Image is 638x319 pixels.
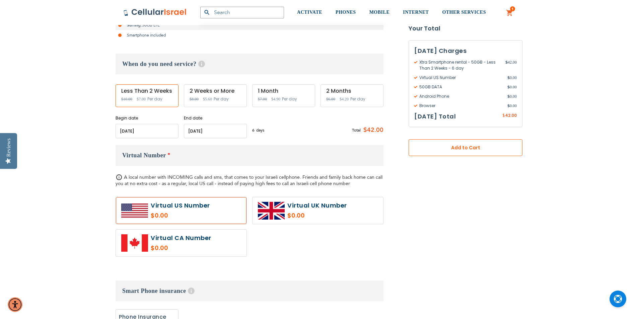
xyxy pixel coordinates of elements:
strong: Your Total [409,23,522,33]
h3: [DATE] Total [414,111,456,122]
span: $7.00 [137,97,146,101]
span: Per day [147,96,162,102]
h3: [DATE] Charges [414,46,517,56]
span: $10.00 [121,97,132,101]
span: MOBILE [369,10,390,15]
span: $ [507,93,510,99]
button: Add to Cart [409,139,522,156]
span: Browser [414,103,507,109]
span: $5.60 [203,97,212,101]
span: 6 [252,127,256,133]
li: 50GB LTE [116,20,383,30]
input: MM/DD/YYYY [184,124,247,138]
div: Accessibility Menu [8,297,22,312]
span: days [256,127,264,133]
span: Virtual US Number [414,75,507,81]
div: Reviews [6,138,12,157]
input: MM/DD/YYYY [116,124,179,138]
span: $6.00 [326,97,335,101]
span: INTERNET [403,10,429,15]
strong: Surfing: [127,22,142,28]
span: OTHER SERVICES [442,10,486,15]
span: Per day [214,96,229,102]
label: Begin date [116,115,179,121]
div: Less Than 2 Weeks [121,88,173,94]
span: Xtra Smartphone rental - 50GB - Less Than 2 Weeks - 6 day [414,59,505,71]
a: 1 [506,9,513,17]
span: $4.20 [340,97,349,101]
span: Help [198,61,205,67]
span: $ [505,59,508,65]
span: $4.90 [271,97,280,101]
span: $ [502,113,505,119]
input: Search [200,7,284,18]
span: $7.00 [258,97,267,101]
span: 1 [511,6,514,12]
span: Virtual Number [122,152,166,159]
span: $ [507,75,510,81]
img: Cellular Israel Logo [123,8,187,16]
span: Per day [282,96,297,102]
span: 0.00 [507,84,517,90]
span: $8.00 [190,97,199,101]
span: Per day [350,96,365,102]
span: 42.00 [505,59,517,71]
span: $ [507,103,510,109]
span: Total [352,127,361,133]
span: PHONES [336,10,356,15]
span: 0.00 [507,93,517,99]
h3: When do you need service? [116,54,383,74]
span: 50GB DATA [414,84,507,90]
label: End date [184,115,247,121]
div: 1 Month [258,88,309,94]
span: $42.00 [361,125,383,135]
span: Add to Cart [431,144,500,151]
span: A local number with INCOMING calls and sms, that comes to your Israeli cellphone. Friends and fam... [116,174,382,187]
li: Smartphone included [116,30,383,40]
span: 0.00 [507,75,517,81]
span: Help [188,288,195,294]
span: ACTIVATE [297,10,322,15]
span: 0.00 [507,103,517,109]
h3: Smart Phone insurance [116,281,383,301]
span: Android Phone [414,93,507,99]
span: $ [507,84,510,90]
div: 2 Weeks or More [190,88,241,94]
div: 2 Months [326,88,378,94]
span: 42.00 [505,112,517,118]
